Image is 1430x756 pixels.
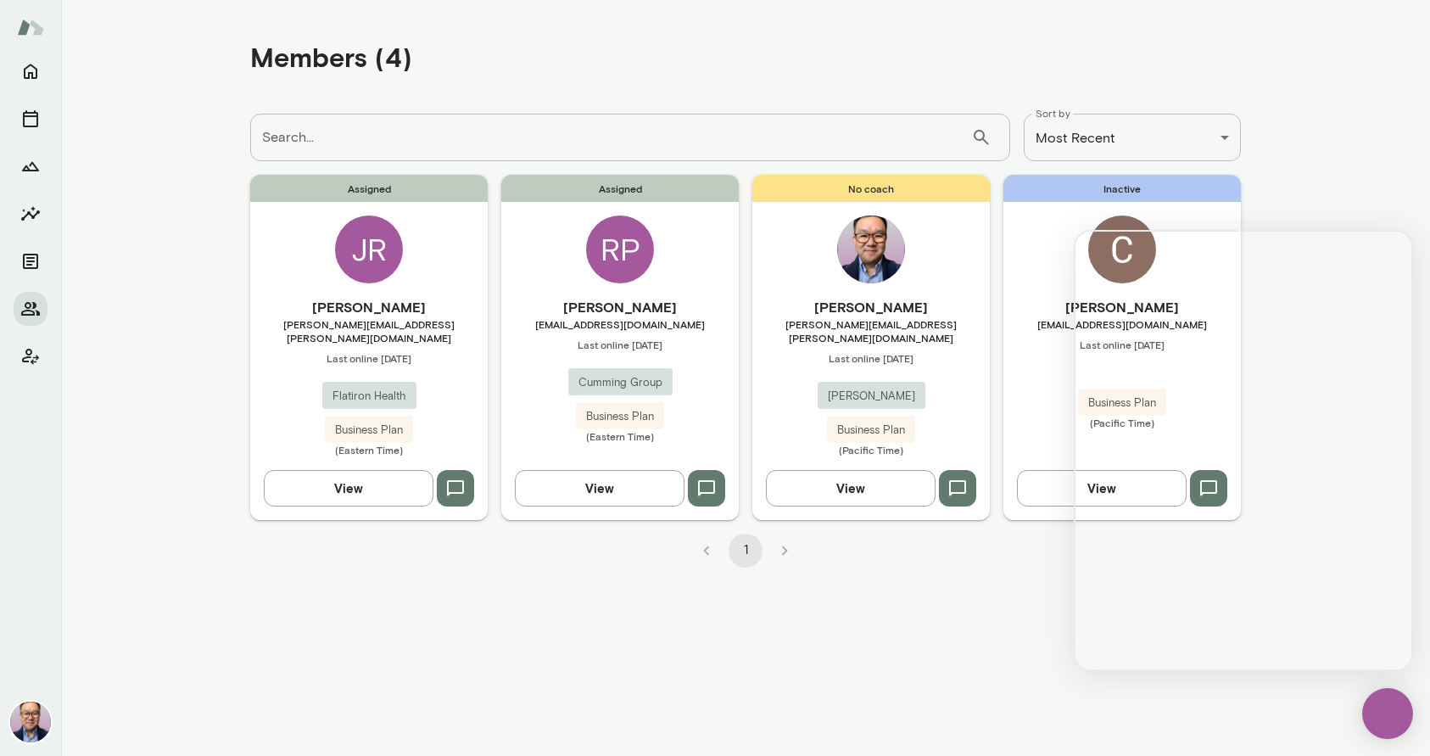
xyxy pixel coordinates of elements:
button: Home [14,54,47,88]
button: View [766,470,936,506]
nav: pagination navigation [687,534,804,568]
button: Insights [14,197,47,231]
h6: [PERSON_NAME] [501,297,739,317]
button: View [1017,470,1187,506]
div: JR [335,216,403,283]
img: Mento [17,11,44,43]
h6: [PERSON_NAME] [250,297,488,317]
button: Growth Plan [14,149,47,183]
span: Business Plan [325,422,413,439]
span: (Pacific Time) [752,443,990,456]
img: Valentin Wu [837,216,905,283]
span: Business Plan [576,408,664,425]
div: RP [586,216,654,283]
h6: [PERSON_NAME] [1003,297,1241,317]
div: Most Recent [1024,114,1241,161]
span: Cumming Group [568,374,673,391]
h4: Members (4) [250,41,412,73]
span: [EMAIL_ADDRESS][DOMAIN_NAME] [501,317,739,331]
span: Inactive [1003,175,1241,202]
label: Sort by [1036,106,1070,120]
button: View [264,470,433,506]
button: page 1 [729,534,762,568]
span: Last online [DATE] [1003,338,1241,351]
button: View [515,470,684,506]
img: Valentin Wu [10,702,51,742]
span: (Eastern Time) [501,429,739,443]
h6: [PERSON_NAME] [752,297,990,317]
span: (Pacific Time) [1003,416,1241,429]
button: Sessions [14,102,47,136]
button: Members [14,292,47,326]
span: [PERSON_NAME][EMAIL_ADDRESS][PERSON_NAME][DOMAIN_NAME] [752,317,990,344]
span: [EMAIL_ADDRESS][DOMAIN_NAME] [1003,317,1241,331]
span: No coach [752,175,990,202]
span: Flatiron Health [322,388,416,405]
span: [PERSON_NAME] [818,388,925,405]
span: Last online [DATE] [501,338,739,351]
span: Assigned [501,175,739,202]
span: [PERSON_NAME][EMAIL_ADDRESS][PERSON_NAME][DOMAIN_NAME] [250,317,488,344]
button: Documents [14,244,47,278]
img: Christine Hynson [1088,216,1156,283]
span: Last online [DATE] [752,351,990,365]
span: (Eastern Time) [250,443,488,456]
div: pagination [250,520,1241,568]
span: Business Plan [827,422,915,439]
button: Client app [14,339,47,373]
span: Last online [DATE] [250,351,488,365]
span: Assigned [250,175,488,202]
